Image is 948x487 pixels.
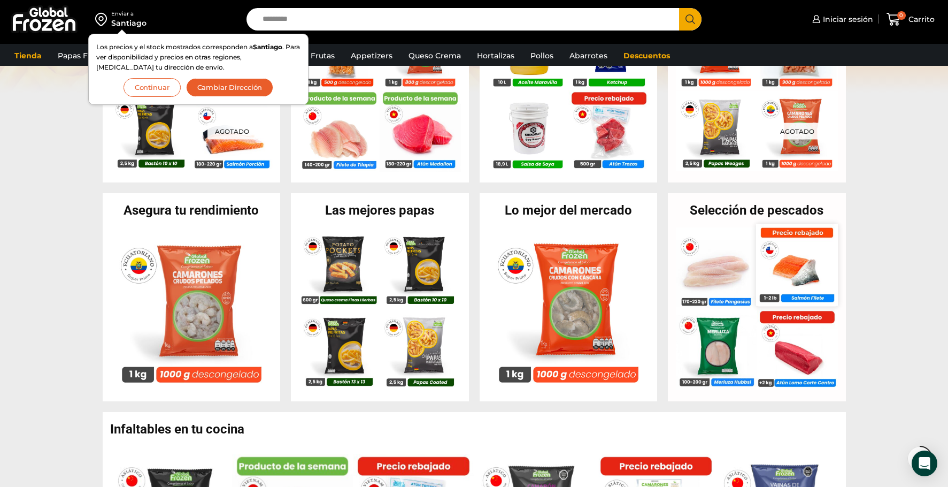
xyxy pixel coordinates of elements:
button: Search button [679,8,702,31]
a: Papas Fritas [52,45,110,66]
div: Santiago [111,18,147,28]
p: Agotado [773,123,822,140]
a: Appetizers [345,45,398,66]
a: Abarrotes [564,45,613,66]
button: Continuar [124,78,181,97]
a: Iniciar sesión [810,9,873,30]
a: Tienda [9,45,47,66]
span: 0 [897,11,906,20]
div: Open Intercom Messenger [912,451,937,476]
a: Hortalizas [472,45,520,66]
h2: Las mejores papas [291,204,469,217]
a: Descuentos [618,45,675,66]
h2: Asegura tu rendimiento [103,204,281,217]
span: Carrito [906,14,935,25]
span: Iniciar sesión [820,14,873,25]
h2: Lo mejor del mercado [480,204,658,217]
strong: Santiago [253,43,282,51]
button: Cambiar Dirección [186,78,274,97]
a: 0 Carrito [884,7,937,32]
a: Pollos [525,45,559,66]
p: Agotado [207,123,256,140]
h2: Infaltables en tu cocina [110,423,846,436]
img: address-field-icon.svg [95,10,111,28]
p: Los precios y el stock mostrados corresponden a . Para ver disponibilidad y precios en otras regi... [96,42,300,73]
div: Enviar a [111,10,147,18]
h2: Selección de pescados [668,204,846,217]
a: Queso Crema [403,45,466,66]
